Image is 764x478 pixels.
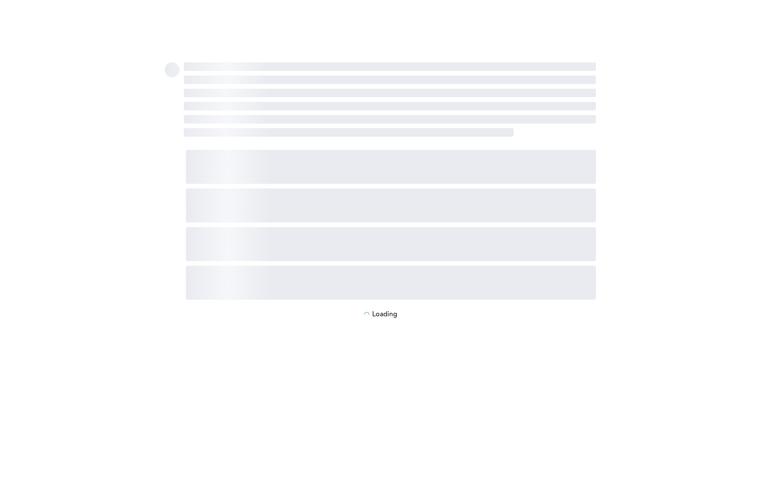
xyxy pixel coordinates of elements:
[184,76,596,84] span: ‌
[186,266,596,300] span: ‌
[184,115,596,124] span: ‌
[184,102,596,110] span: ‌
[184,128,514,137] span: ‌
[184,89,596,97] span: ‌
[186,188,596,222] span: ‌
[165,62,180,77] span: ‌
[186,227,596,261] span: ‌
[372,311,397,318] p: Loading
[184,62,596,71] span: ‌
[186,150,596,184] span: ‌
